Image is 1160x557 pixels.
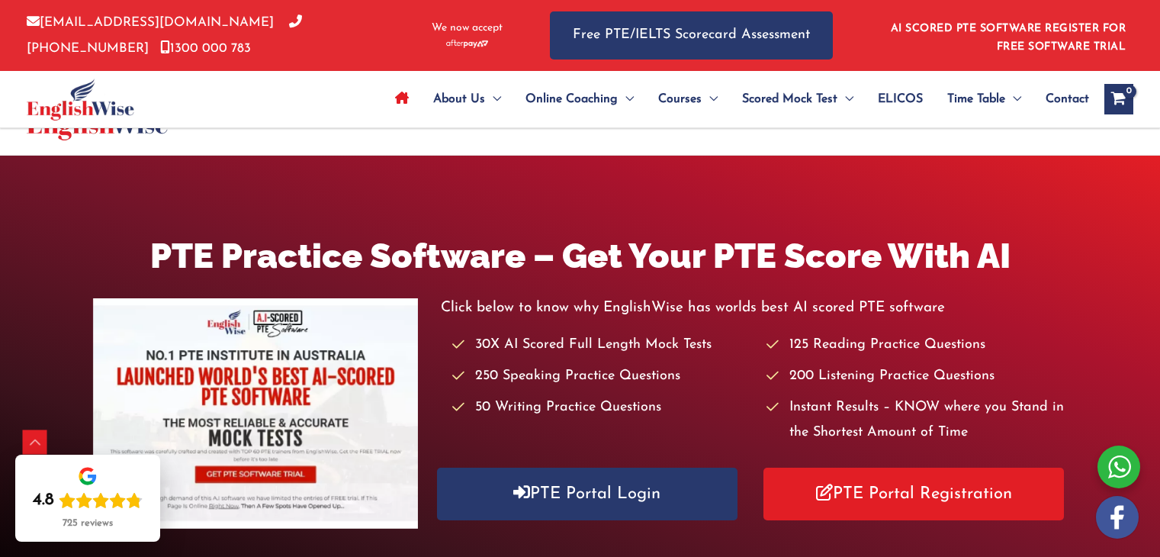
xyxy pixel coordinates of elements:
[866,72,935,126] a: ELICOS
[27,79,134,121] img: cropped-ew-logo
[27,16,302,54] a: [PHONE_NUMBER]
[1033,72,1089,126] a: Contact
[618,72,634,126] span: Menu Toggle
[441,295,1068,320] p: Click below to know why EnglishWise has worlds best AI scored PTE software
[525,72,618,126] span: Online Coaching
[1005,72,1021,126] span: Menu Toggle
[383,72,1089,126] nav: Site Navigation: Main Menu
[452,364,753,389] li: 250 Speaking Practice Questions
[513,72,646,126] a: Online CoachingMenu Toggle
[1096,496,1139,539] img: white-facebook.png
[452,395,753,420] li: 50 Writing Practice Questions
[446,40,488,48] img: Afterpay-Logo
[485,72,501,126] span: Menu Toggle
[947,72,1005,126] span: Time Table
[160,42,251,55] a: 1300 000 783
[891,23,1126,53] a: AI SCORED PTE SOFTWARE REGISTER FOR FREE SOFTWARE TRIAL
[550,11,833,60] a: Free PTE/IELTS Scorecard Assessment
[432,21,503,36] span: We now accept
[27,16,274,29] a: [EMAIL_ADDRESS][DOMAIN_NAME]
[935,72,1033,126] a: Time TableMenu Toggle
[646,72,730,126] a: CoursesMenu Toggle
[1046,72,1089,126] span: Contact
[702,72,718,126] span: Menu Toggle
[452,333,753,358] li: 30X AI Scored Full Length Mock Tests
[421,72,513,126] a: About UsMenu Toggle
[437,468,737,520] a: PTE Portal Login
[1104,84,1133,114] a: View Shopping Cart, empty
[837,72,853,126] span: Menu Toggle
[882,11,1133,60] aside: Header Widget 1
[33,490,54,511] div: 4.8
[766,395,1067,446] li: Instant Results – KNOW where you Stand in the Shortest Amount of Time
[93,232,1068,280] h1: PTE Practice Software – Get Your PTE Score With AI
[766,333,1067,358] li: 125 Reading Practice Questions
[658,72,702,126] span: Courses
[730,72,866,126] a: Scored Mock TestMenu Toggle
[766,364,1067,389] li: 200 Listening Practice Questions
[33,490,143,511] div: Rating: 4.8 out of 5
[878,72,923,126] span: ELICOS
[742,72,837,126] span: Scored Mock Test
[763,468,1064,520] a: PTE Portal Registration
[433,72,485,126] span: About Us
[63,517,113,530] div: 725 reviews
[93,298,418,529] img: pte-institute-main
